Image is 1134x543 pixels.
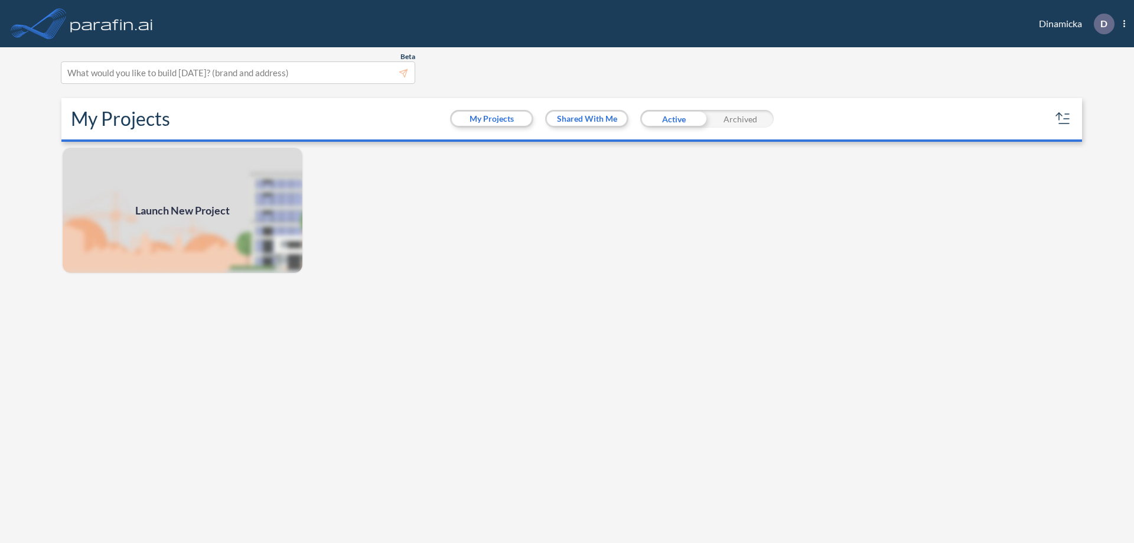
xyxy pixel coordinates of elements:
[640,110,707,128] div: Active
[1021,14,1125,34] div: Dinamicka
[452,112,532,126] button: My Projects
[61,147,304,274] a: Launch New Project
[1100,18,1107,29] p: D
[71,108,170,130] h2: My Projects
[707,110,774,128] div: Archived
[400,52,415,61] span: Beta
[61,147,304,274] img: add
[135,203,230,219] span: Launch New Project
[68,12,155,35] img: logo
[547,112,627,126] button: Shared With Me
[1054,109,1073,128] button: sort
